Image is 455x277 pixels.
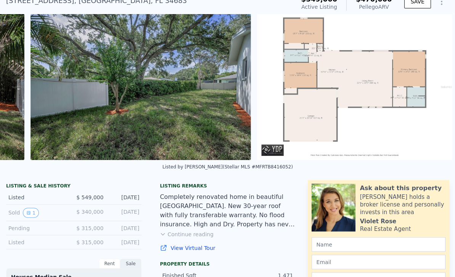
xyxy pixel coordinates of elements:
[360,225,411,232] div: Real Estate Agent
[311,255,445,269] input: Email
[109,224,139,232] div: [DATE]
[311,237,445,251] input: Name
[360,217,396,225] div: Violet Rose
[360,193,445,216] div: [PERSON_NAME] holds a broker license and personally invests in this area
[360,184,441,193] div: Ask about this property
[23,208,39,218] button: View historical data
[109,208,139,218] div: [DATE]
[76,239,103,245] span: $ 315,000
[8,224,68,232] div: Pending
[76,225,103,231] span: $ 315,000
[76,208,103,215] span: $ 340,000
[8,208,68,218] div: Sold
[257,14,452,160] img: Sale: 167443006 Parcel: 54652741
[160,192,295,229] div: Completely renovated home in beautiful [GEOGRAPHIC_DATA]. New 30-year roof with fully transferabl...
[160,244,295,251] a: View Virtual Tour
[120,258,141,268] div: Sale
[8,194,68,201] div: Listed
[30,14,250,160] img: Sale: 167443006 Parcel: 54652741
[8,238,68,246] div: Listed
[160,183,295,189] div: Listing remarks
[301,4,337,10] span: Active Listing
[6,183,141,191] div: LISTING & SALE HISTORY
[356,3,392,11] div: Pellego ARV
[109,194,139,201] div: [DATE]
[76,194,103,200] span: $ 549,000
[160,261,295,267] div: Property details
[99,258,120,268] div: Rent
[162,164,293,170] div: Listed by [PERSON_NAME] (Stellar MLS #MFRTB8416052)
[109,238,139,246] div: [DATE]
[160,230,213,238] button: Continue reading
